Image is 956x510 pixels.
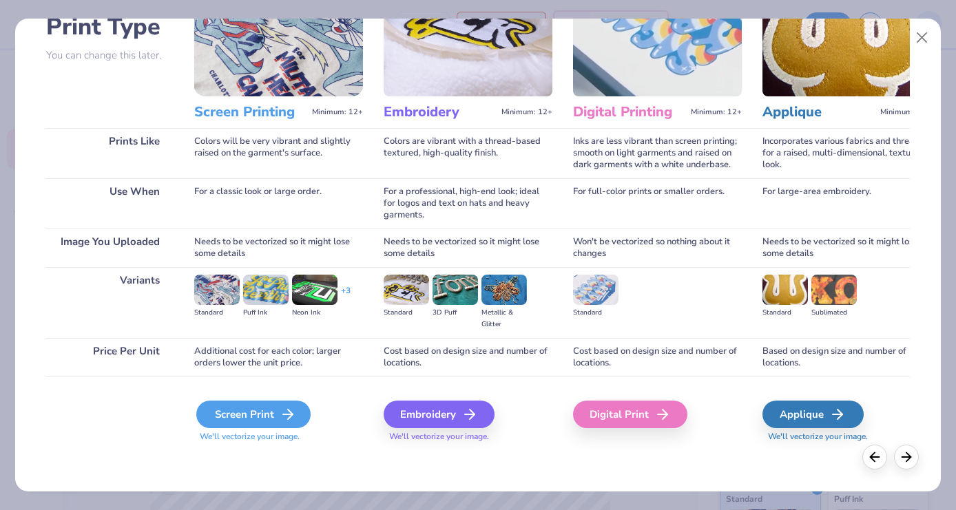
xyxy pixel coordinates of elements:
[909,25,935,51] button: Close
[384,338,552,376] div: Cost based on design size and number of locations.
[573,229,742,267] div: Won't be vectorized so nothing about it changes
[46,128,174,178] div: Prints Like
[194,178,363,229] div: For a classic look or large order.
[194,275,240,305] img: Standard
[46,267,174,338] div: Variants
[292,307,337,319] div: Neon Ink
[46,50,174,61] p: You can change this later.
[762,103,875,121] h3: Applique
[194,338,363,376] div: Additional cost for each color; larger orders lower the unit price.
[762,229,931,267] div: Needs to be vectorized so it might lose some details
[384,128,552,178] div: Colors are vibrant with a thread-based textured, high-quality finish.
[243,275,289,305] img: Puff Ink
[573,338,742,376] div: Cost based on design size and number of locations.
[196,401,311,428] div: Screen Print
[481,275,527,305] img: Metallic & Glitter
[811,307,857,319] div: Sublimated
[573,275,619,305] img: Standard
[243,307,289,319] div: Puff Ink
[194,103,306,121] h3: Screen Printing
[384,229,552,267] div: Needs to be vectorized so it might lose some details
[762,307,808,319] div: Standard
[46,229,174,267] div: Image You Uploaded
[573,307,619,319] div: Standard
[384,178,552,229] div: For a professional, high-end look; ideal for logos and text on hats and heavy garments.
[811,275,857,305] img: Sublimated
[880,107,931,117] span: Minimum: 12+
[312,107,363,117] span: Minimum: 12+
[384,275,429,305] img: Standard
[762,401,864,428] div: Applique
[384,103,496,121] h3: Embroidery
[341,285,351,308] div: + 3
[762,431,931,443] span: We'll vectorize your image.
[573,103,685,121] h3: Digital Printing
[46,338,174,376] div: Price Per Unit
[433,307,478,319] div: 3D Puff
[573,128,742,178] div: Inks are less vibrant than screen printing; smooth on light garments and raised on dark garments ...
[762,338,931,376] div: Based on design size and number of locations.
[762,178,931,229] div: For large-area embroidery.
[384,307,429,319] div: Standard
[762,275,808,305] img: Standard
[194,431,363,443] span: We'll vectorize your image.
[384,401,495,428] div: Embroidery
[573,178,742,229] div: For full-color prints or smaller orders.
[292,275,337,305] img: Neon Ink
[194,229,363,267] div: Needs to be vectorized so it might lose some details
[194,128,363,178] div: Colors will be very vibrant and slightly raised on the garment's surface.
[433,275,478,305] img: 3D Puff
[691,107,742,117] span: Minimum: 12+
[384,431,552,443] span: We'll vectorize your image.
[501,107,552,117] span: Minimum: 12+
[762,128,931,178] div: Incorporates various fabrics and threads for a raised, multi-dimensional, textured look.
[194,307,240,319] div: Standard
[46,178,174,229] div: Use When
[481,307,527,330] div: Metallic & Glitter
[573,401,687,428] div: Digital Print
